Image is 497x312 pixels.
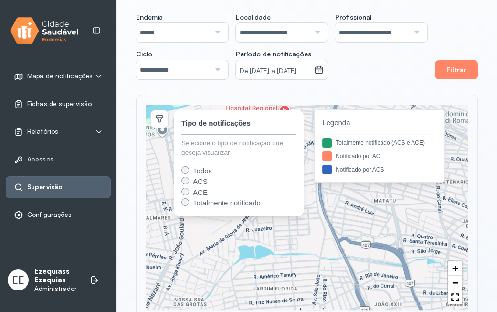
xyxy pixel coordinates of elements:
[193,167,212,175] span: Todos
[27,72,93,80] span: Mapa de notificações
[14,183,103,192] a: Supervisão
[34,285,80,293] p: Administrador
[452,277,458,289] span: −
[181,118,251,129] div: Tipo de notificações
[14,99,103,109] a: Fichas de supervisão
[322,118,437,129] span: Legenda
[452,262,458,274] span: +
[27,183,63,191] span: Supervisão
[193,199,261,207] span: Totalmente notificado
[448,261,462,276] a: Zoom in
[12,274,24,286] span: EE
[34,267,80,285] p: Ezequiass Ezequias
[27,211,72,219] span: Configurações
[236,13,271,22] span: Localidade
[335,13,371,22] span: Profissional
[14,155,103,164] a: Acessos
[435,60,478,79] button: Filtrar
[240,66,310,76] small: De [DATE] a [DATE]
[336,165,384,174] div: Notificado por ACS
[27,128,58,136] span: Relatórios
[10,15,79,46] img: logo.svg
[27,155,53,163] span: Acessos
[193,177,208,185] span: ACS
[193,188,208,196] span: ACE
[181,139,296,158] div: Selecione o tipo de notificação que deseja visualizar
[448,290,462,304] a: Full Screen
[14,210,103,220] a: Configurações
[136,13,163,22] span: Endemia
[136,50,152,58] span: Ciclo
[336,139,425,147] div: Totalmente notificado (ACS e ACE)
[27,100,92,108] span: Fichas de supervisão
[236,50,311,58] span: Período de notificações
[448,276,462,290] a: Zoom out
[336,152,384,161] div: Notificado por ACE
